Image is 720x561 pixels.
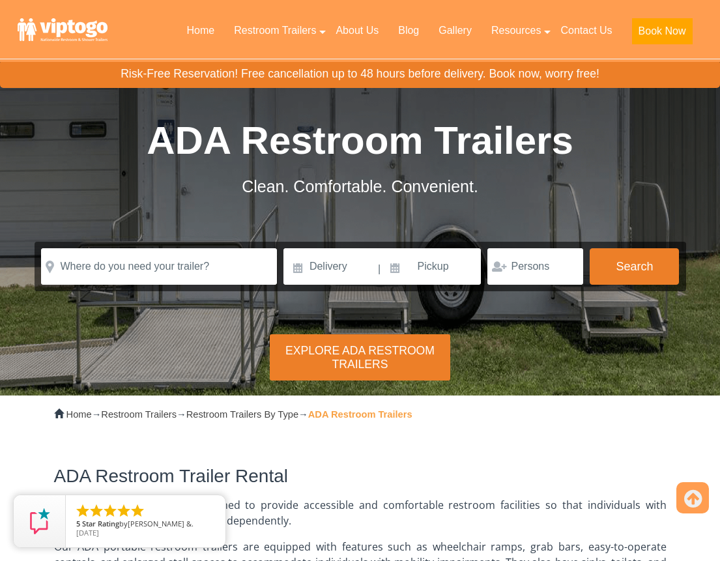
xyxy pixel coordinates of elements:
a: Home [66,409,92,420]
span: Clean. Comfortable. Convenient. [242,177,478,195]
span: by [76,520,215,529]
span: | [378,248,381,290]
span: [DATE] [76,528,99,538]
input: Where do you need your trailer? [41,248,277,285]
h2: ADA Restroom Trailer Rental [54,467,667,487]
span: ADA Restroom Trailers [147,119,573,162]
a: Home [177,16,224,45]
a: Restroom Trailers [101,409,177,420]
li:  [75,503,91,519]
a: Resources [482,16,551,45]
li:  [89,503,104,519]
a: Restroom Trailers By Type [186,409,298,420]
a: Blog [388,16,429,45]
a: Gallery [429,16,482,45]
strong: ADA Restroom Trailers [308,409,412,420]
span: → → → [66,409,412,420]
input: Pickup [382,248,482,285]
div: Explore ADA Restroom Trailers [270,334,450,381]
a: Restroom Trailers [224,16,326,45]
li:  [102,503,118,519]
li:  [130,503,145,519]
button: Book Now [632,18,693,44]
a: Contact Us [551,16,622,45]
span: 5 [76,519,80,528]
span: [PERSON_NAME] &. [128,519,194,528]
p: ADA Restroom trailers are designed to provide accessible and comfortable restroom facilities so t... [54,497,667,528]
a: Book Now [622,16,702,52]
li:  [116,503,132,519]
input: Delivery [283,248,377,285]
img: Review Rating [27,508,53,534]
input: Persons [487,248,583,285]
a: About Us [326,16,388,45]
span: Star Rating [82,519,119,528]
button: Live Chat [668,509,720,561]
button: Search [590,248,679,285]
